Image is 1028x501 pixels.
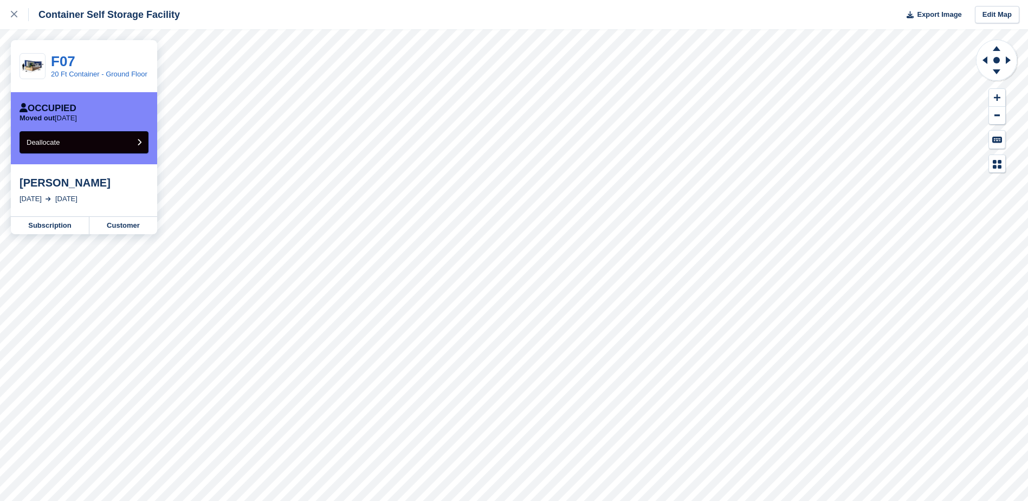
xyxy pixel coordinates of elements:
div: Container Self Storage Facility [29,8,180,21]
a: 20 Ft Container - Ground Floor [51,70,147,78]
span: Deallocate [27,138,60,146]
span: Export Image [917,9,961,20]
button: Zoom Out [989,107,1005,125]
img: 20-ft-container%20(1).jpg [20,57,45,76]
div: [DATE] [55,194,77,204]
button: Export Image [900,6,962,24]
div: [DATE] [20,194,42,204]
button: Zoom In [989,89,1005,107]
a: Customer [89,217,157,234]
button: Map Legend [989,155,1005,173]
div: Occupied [20,103,76,114]
a: Subscription [11,217,89,234]
span: Moved out [20,114,55,122]
div: [PERSON_NAME] [20,176,148,189]
button: Deallocate [20,131,148,153]
a: Edit Map [975,6,1019,24]
a: F07 [51,53,75,69]
p: [DATE] [20,114,77,123]
button: Keyboard Shortcuts [989,131,1005,149]
img: arrow-right-light-icn-cde0832a797a2874e46488d9cf13f60e5c3a73dbe684e267c42b8395dfbc2abf.svg [46,197,51,201]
